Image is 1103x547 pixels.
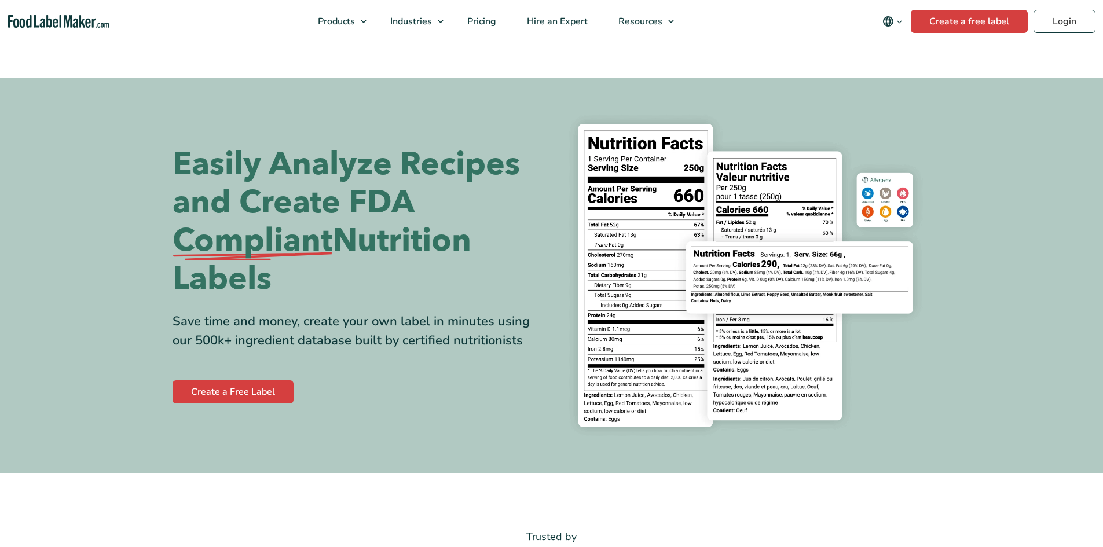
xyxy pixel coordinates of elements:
span: Compliant [173,222,332,260]
a: Food Label Maker homepage [8,15,109,28]
span: Hire an Expert [523,15,589,28]
a: Create a free label [911,10,1028,33]
button: Change language [874,10,911,33]
span: Pricing [464,15,497,28]
h1: Easily Analyze Recipes and Create FDA Nutrition Labels [173,145,543,298]
a: Create a Free Label [173,380,294,403]
p: Trusted by [173,528,931,545]
span: Resources [615,15,664,28]
span: Products [314,15,356,28]
div: Save time and money, create your own label in minutes using our 500k+ ingredient database built b... [173,312,543,350]
a: Login [1034,10,1095,33]
span: Industries [387,15,433,28]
